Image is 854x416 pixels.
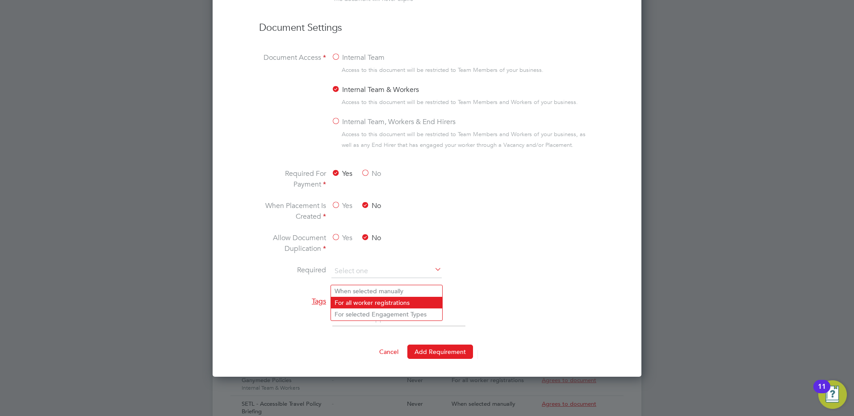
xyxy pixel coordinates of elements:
label: Required [259,265,326,276]
label: Internal Team & Workers [331,84,419,95]
span: Access to this document will be restricted to Team Members and Workers of your business, as well ... [342,129,595,150]
div: 11 [818,387,826,398]
label: Internal Team [331,52,385,63]
button: Open Resource Center, 11 new notifications [818,380,847,409]
label: Required For Payment [259,168,326,190]
li: For all worker registrations [331,297,442,308]
label: No [361,200,381,211]
span: Access to this document will be restricted to Team Members and Workers of your business. [342,97,578,108]
label: When Placement Is Created [259,200,326,222]
label: Yes [331,168,352,179]
h3: Document Settings [259,21,595,34]
label: Internal Team, Workers & End Hirers [331,116,456,127]
label: Yes [331,200,352,211]
li: For selected Engagement Types [331,308,442,320]
li: When selected manually [331,285,442,297]
button: Cancel [372,345,406,359]
label: Document Access [259,52,326,158]
button: Add Requirement [407,345,473,359]
label: Allow Document Duplication [259,233,326,254]
label: No [361,233,381,243]
span: Tags [312,297,326,306]
label: Yes [331,233,352,243]
span: Access to this document will be restricted to Team Members of your business. [342,65,544,75]
label: No [361,168,381,179]
input: Select one [331,265,442,278]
